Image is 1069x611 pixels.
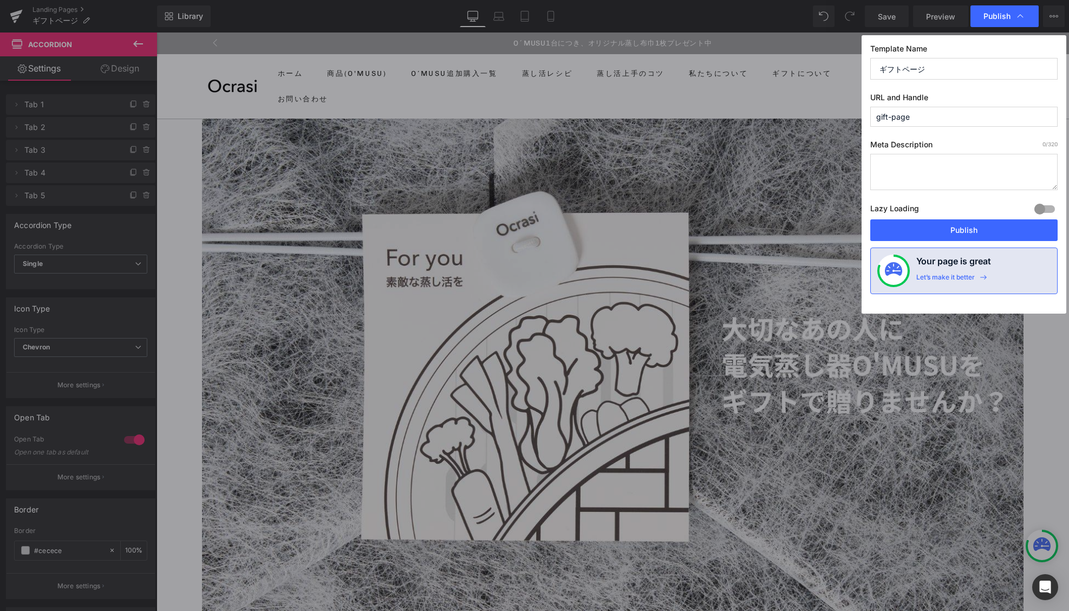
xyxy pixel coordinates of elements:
[432,28,516,54] a: 蒸し活上手のコツ
[608,28,683,54] a: ギフトについて
[844,1,863,21] button: 右へ
[113,28,155,54] a: ホーム
[440,35,508,47] span: 蒸し活上手のコツ
[50,1,69,21] button: 左へ
[916,273,975,287] div: Let’s make it better
[162,28,238,54] a: 商品(O'MUSU)
[50,45,102,62] img: Ocrasi 公式オンラインストア
[870,93,1058,107] label: URL and Handle
[246,28,349,54] a: O′MUSU追加購入一覧
[870,44,1058,58] label: Template Name
[1042,141,1058,147] span: /320
[171,35,230,47] span: 商品(O'MUSU)
[366,35,416,47] span: 蒸し活レシピ
[1032,574,1058,600] div: Open Intercom Messenger
[255,35,341,47] span: O′MUSU追加購入一覧
[524,28,599,54] a: 私たちについて
[532,35,591,47] span: 私たちについて
[121,35,147,47] span: ホーム
[121,60,172,73] span: お問い合わせ
[916,255,991,273] h4: Your page is great
[885,262,902,279] img: onboarding-status.svg
[357,28,425,54] a: 蒸し活レシピ
[616,35,675,47] span: ギフトについて
[765,42,793,66] summary: サイト内で検索する
[870,140,1058,154] label: Meta Description
[870,219,1058,241] button: Publish
[357,6,556,15] span: O´MUSU1台につき、オリジナル蒸し布巾1枚プレゼント中
[113,54,180,79] a: お問い合わせ
[870,201,919,219] label: Lazy Loading
[1042,141,1046,147] span: 0
[983,11,1011,21] span: Publish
